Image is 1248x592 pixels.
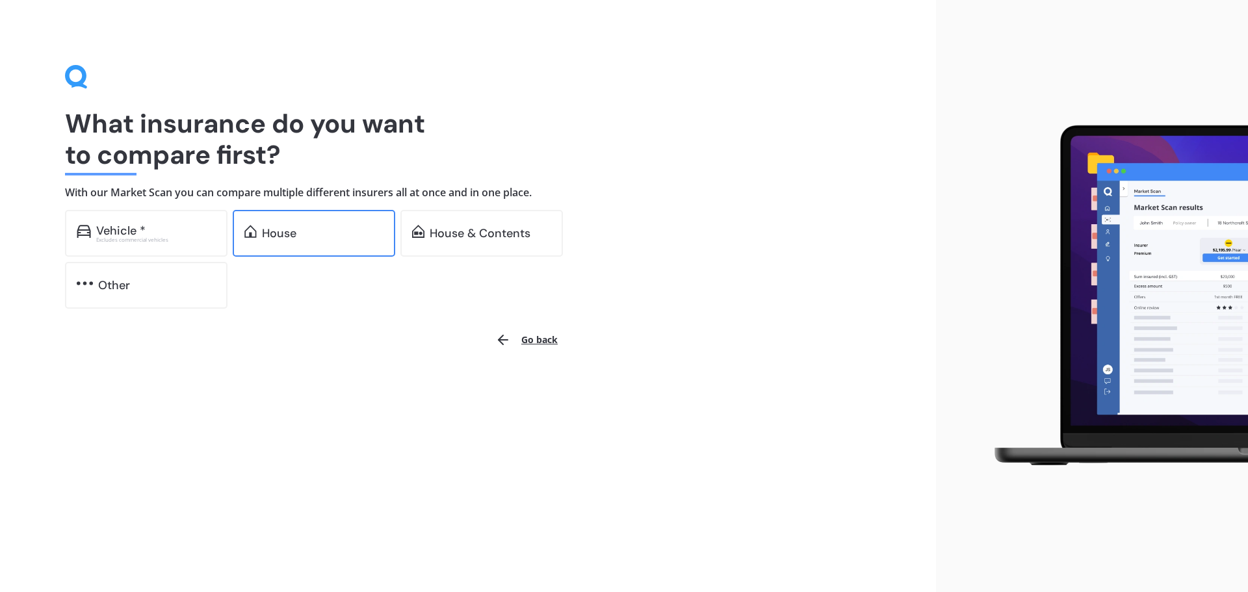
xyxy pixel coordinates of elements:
button: Go back [487,324,565,355]
h1: What insurance do you want to compare first? [65,108,871,170]
img: other.81dba5aafe580aa69f38.svg [77,277,93,290]
img: home.91c183c226a05b4dc763.svg [244,225,257,238]
img: laptop.webp [976,118,1248,475]
img: car.f15378c7a67c060ca3f3.svg [77,225,91,238]
div: Vehicle * [96,224,146,237]
h4: With our Market Scan you can compare multiple different insurers all at once and in one place. [65,186,871,199]
div: House & Contents [430,227,530,240]
div: Excludes commercial vehicles [96,237,216,242]
div: House [262,227,296,240]
img: home-and-contents.b802091223b8502ef2dd.svg [412,225,424,238]
div: Other [98,279,130,292]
